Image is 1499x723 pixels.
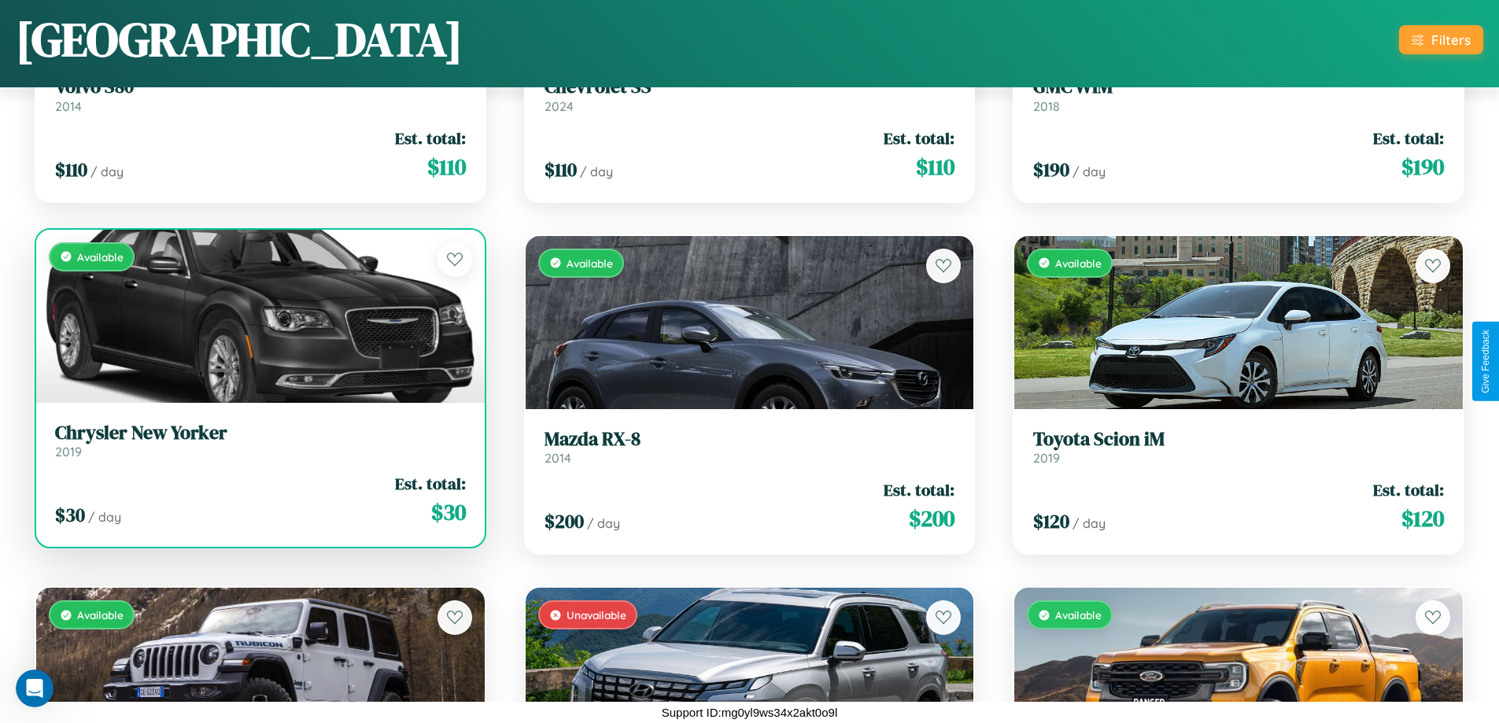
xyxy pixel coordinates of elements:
span: $ 120 [1401,503,1444,534]
span: $ 110 [427,151,466,183]
span: $ 200 [909,503,954,534]
button: Filters [1399,25,1483,54]
span: Est. total: [884,127,954,149]
span: $ 110 [916,151,954,183]
span: 2018 [1033,98,1060,114]
p: Support ID: mg0yl9ws34x2akt0o9l [662,702,837,723]
span: / day [1073,515,1106,531]
span: / day [1073,164,1106,179]
span: $ 110 [545,157,577,183]
h3: Volvo S80 [55,76,466,98]
span: 2019 [55,444,82,459]
a: Volvo S802014 [55,76,466,114]
span: Available [567,256,613,270]
span: 2019 [1033,450,1060,466]
h3: Chevrolet SS [545,76,955,98]
div: Filters [1431,31,1471,48]
a: Chevrolet SS2024 [545,76,955,114]
iframe: Intercom live chat [16,670,54,707]
span: Est. total: [1373,478,1444,501]
span: / day [580,164,613,179]
span: 2014 [55,98,82,114]
span: 2014 [545,450,571,466]
span: $ 30 [55,502,85,528]
span: $ 120 [1033,508,1069,534]
h3: GMC WIM [1033,76,1444,98]
span: $ 200 [545,508,584,534]
span: Est. total: [884,478,954,501]
span: 2024 [545,98,574,114]
h3: Toyota Scion iM [1033,428,1444,451]
h3: Chrysler New Yorker [55,422,466,444]
a: Chrysler New Yorker2019 [55,422,466,460]
span: $ 110 [55,157,87,183]
span: / day [90,164,124,179]
span: Est. total: [1373,127,1444,149]
span: Est. total: [395,127,466,149]
span: $ 30 [431,496,466,528]
div: Give Feedback [1480,330,1491,393]
h3: Mazda RX-8 [545,428,955,451]
span: Available [77,608,124,622]
span: / day [587,515,620,531]
a: Mazda RX-82014 [545,428,955,467]
span: $ 190 [1401,151,1444,183]
span: Est. total: [395,472,466,495]
span: / day [88,509,121,525]
span: Available [1055,608,1102,622]
span: Available [77,250,124,264]
a: GMC WIM2018 [1033,76,1444,114]
span: Unavailable [567,608,626,622]
span: $ 190 [1033,157,1069,183]
a: Toyota Scion iM2019 [1033,428,1444,467]
span: Available [1055,256,1102,270]
h1: [GEOGRAPHIC_DATA] [16,7,463,72]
